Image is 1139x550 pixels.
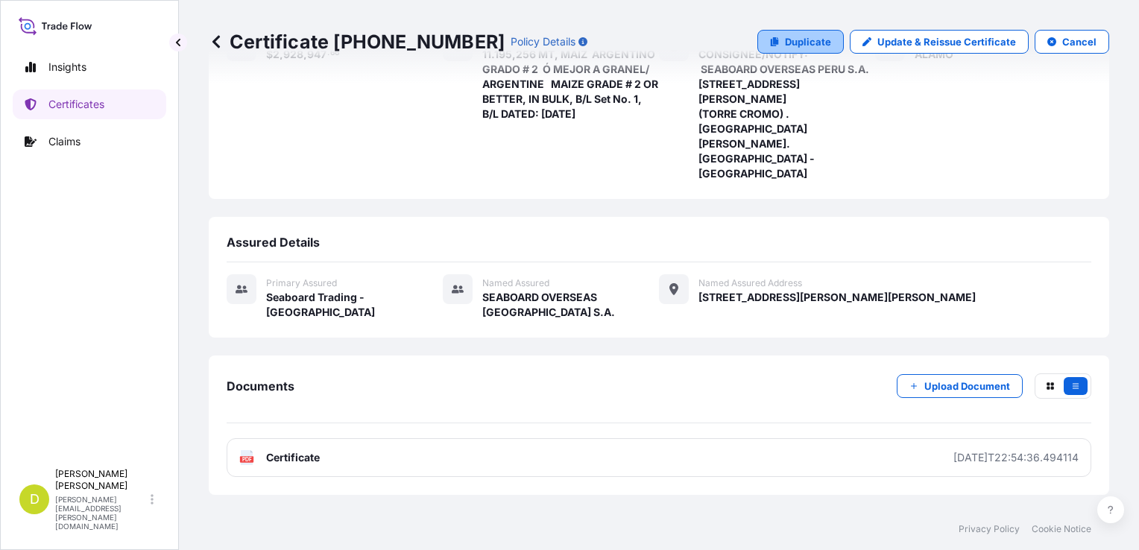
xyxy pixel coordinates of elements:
[757,30,844,54] a: Duplicate
[924,379,1010,393] p: Upload Document
[698,290,976,305] span: [STREET_ADDRESS][PERSON_NAME][PERSON_NAME]
[482,290,659,320] span: SEABOARD OVERSEAS [GEOGRAPHIC_DATA] S.A.
[698,47,875,181] span: CONSIGNEE/NOTIFY: SEABOARD OVERSEAS PERU S.A. [STREET_ADDRESS][PERSON_NAME] (TORRE CROMO) . [GEOG...
[877,34,1016,49] p: Update & Reissue Certificate
[1032,523,1091,535] a: Cookie Notice
[13,89,166,119] a: Certificates
[266,290,443,320] span: Seaboard Trading - [GEOGRAPHIC_DATA]
[227,438,1091,477] a: PDFCertificate[DATE]T22:54:36.494114
[13,52,166,82] a: Insights
[1062,34,1097,49] p: Cancel
[48,60,86,75] p: Insights
[698,277,802,289] span: Named Assured Address
[959,523,1020,535] a: Privacy Policy
[850,30,1029,54] a: Update & Reissue Certificate
[953,450,1079,465] div: [DATE]T22:54:36.494114
[55,495,148,531] p: [PERSON_NAME][EMAIL_ADDRESS][PERSON_NAME][DOMAIN_NAME]
[266,450,320,465] span: Certificate
[55,468,148,492] p: [PERSON_NAME] [PERSON_NAME]
[13,127,166,157] a: Claims
[209,30,505,54] p: Certificate [PHONE_NUMBER]
[266,277,337,289] span: Primary assured
[48,97,104,112] p: Certificates
[511,34,575,49] p: Policy Details
[897,374,1023,398] button: Upload Document
[227,379,294,393] span: Documents
[48,134,81,149] p: Claims
[30,492,40,507] span: D
[785,34,831,49] p: Duplicate
[482,277,549,289] span: Named Assured
[227,235,320,250] span: Assured Details
[1035,30,1109,54] button: Cancel
[242,457,252,462] text: PDF
[482,47,659,121] span: 11.195,256 MT, MAIZ ARGENTINO GRADO # 2 Ó MEJOR A GRANEL/ ARGENTINE MAIZE GRADE # 2 OR BETTER, IN...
